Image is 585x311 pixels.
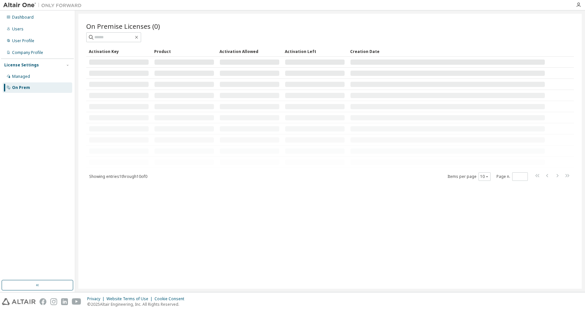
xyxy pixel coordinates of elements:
[154,46,214,57] div: Product
[285,46,345,57] div: Activation Left
[87,296,106,302] div: Privacy
[12,74,30,79] div: Managed
[12,15,34,20] div: Dashboard
[219,46,280,57] div: Activation Allowed
[50,298,57,305] img: instagram.svg
[12,50,43,55] div: Company Profile
[480,174,489,179] button: 10
[87,302,188,307] p: © 2025 Altair Engineering, Inc. All Rights Reserved.
[4,62,39,68] div: License Settings
[12,38,34,43] div: User Profile
[3,2,85,9] img: Altair One
[86,22,160,31] span: On Premise Licenses (0)
[12,85,30,90] div: On Prem
[72,298,81,305] img: youtube.svg
[12,26,24,32] div: Users
[154,296,188,302] div: Cookie Consent
[106,296,154,302] div: Website Terms of Use
[447,172,491,181] span: Items per page
[89,46,149,57] div: Activation Key
[89,174,147,179] span: Showing entries 1 through 10 of 0
[496,172,528,181] span: Page n.
[2,298,36,305] img: altair_logo.svg
[350,46,545,57] div: Creation Date
[40,298,46,305] img: facebook.svg
[61,298,68,305] img: linkedin.svg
